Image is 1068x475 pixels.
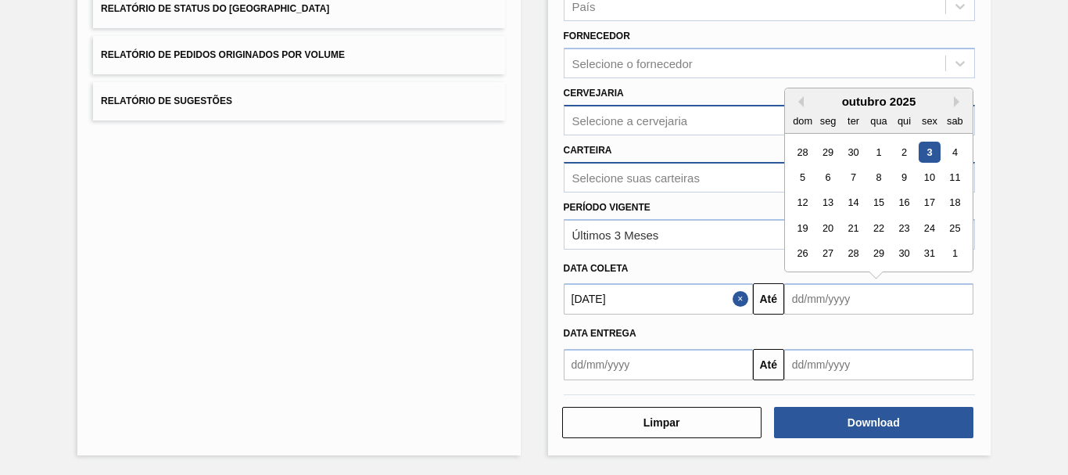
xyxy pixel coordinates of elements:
[793,96,804,107] button: Previous Month
[564,145,612,156] label: Carteira
[944,142,966,163] div: Choose sábado, 4 de outubro de 2025
[944,110,966,131] div: sab
[753,283,784,315] button: Até
[817,110,838,131] div: seg
[843,167,864,188] div: Choose terça-feira, 7 de outubro de 2025
[564,263,629,274] span: Data coleta
[919,218,940,239] div: Choose sexta-feira, 24 de outubro de 2025
[93,82,504,121] button: Relatório de Sugestões
[564,328,636,339] span: Data Entrega
[792,218,813,239] div: Choose domingo, 19 de outubro de 2025
[894,243,915,264] div: Choose quinta-feira, 30 de outubro de 2025
[868,142,889,163] div: Choose quarta-feira, 1 de outubro de 2025
[564,283,753,315] input: dd/mm/yyyy
[562,407,762,438] button: Limpar
[843,110,864,131] div: ter
[817,167,838,188] div: Choose segunda-feira, 6 de outubro de 2025
[954,96,965,107] button: Next Month
[784,283,973,315] input: dd/mm/yyyy
[572,171,700,184] div: Selecione suas carteiras
[817,218,838,239] div: Choose segunda-feira, 20 de outubro de 2025
[774,407,973,438] button: Download
[868,167,889,188] div: Choose quarta-feira, 8 de outubro de 2025
[894,167,915,188] div: Choose quinta-feira, 9 de outubro de 2025
[101,3,329,14] span: Relatório de Status do [GEOGRAPHIC_DATA]
[790,139,967,266] div: month 2025-10
[919,243,940,264] div: Choose sexta-feira, 31 de outubro de 2025
[919,167,940,188] div: Choose sexta-feira, 10 de outubro de 2025
[753,349,784,380] button: Até
[101,95,232,106] span: Relatório de Sugestões
[919,110,940,131] div: sex
[733,283,753,315] button: Close
[843,142,864,163] div: Choose terça-feira, 30 de setembro de 2025
[843,218,864,239] div: Choose terça-feira, 21 de outubro de 2025
[784,349,973,380] input: dd/mm/yyyy
[792,193,813,214] div: Choose domingo, 12 de outubro de 2025
[101,49,345,60] span: Relatório de Pedidos Originados por Volume
[894,142,915,163] div: Choose quinta-feira, 2 de outubro de 2025
[919,193,940,214] div: Choose sexta-feira, 17 de outubro de 2025
[868,193,889,214] div: Choose quarta-feira, 15 de outubro de 2025
[919,142,940,163] div: Choose sexta-feira, 3 de outubro de 2025
[843,243,864,264] div: Choose terça-feira, 28 de outubro de 2025
[792,142,813,163] div: Choose domingo, 28 de setembro de 2025
[843,193,864,214] div: Choose terça-feira, 14 de outubro de 2025
[944,193,966,214] div: Choose sábado, 18 de outubro de 2025
[564,349,753,380] input: dd/mm/yyyy
[572,113,688,127] div: Selecione a cervejaria
[944,243,966,264] div: Choose sábado, 1 de novembro de 2025
[894,193,915,214] div: Choose quinta-feira, 16 de outubro de 2025
[868,110,889,131] div: qua
[868,243,889,264] div: Choose quarta-feira, 29 de outubro de 2025
[564,202,650,213] label: Período Vigente
[564,88,624,99] label: Cervejaria
[93,36,504,74] button: Relatório de Pedidos Originados por Volume
[785,95,973,108] div: outubro 2025
[817,193,838,214] div: Choose segunda-feira, 13 de outubro de 2025
[572,228,659,241] div: Últimos 3 Meses
[868,218,889,239] div: Choose quarta-feira, 22 de outubro de 2025
[792,167,813,188] div: Choose domingo, 5 de outubro de 2025
[894,218,915,239] div: Choose quinta-feira, 23 de outubro de 2025
[894,110,915,131] div: qui
[792,110,813,131] div: dom
[944,218,966,239] div: Choose sábado, 25 de outubro de 2025
[817,243,838,264] div: Choose segunda-feira, 27 de outubro de 2025
[792,243,813,264] div: Choose domingo, 26 de outubro de 2025
[564,31,630,41] label: Fornecedor
[572,57,693,70] div: Selecione o fornecedor
[944,167,966,188] div: Choose sábado, 11 de outubro de 2025
[817,142,838,163] div: Choose segunda-feira, 29 de setembro de 2025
